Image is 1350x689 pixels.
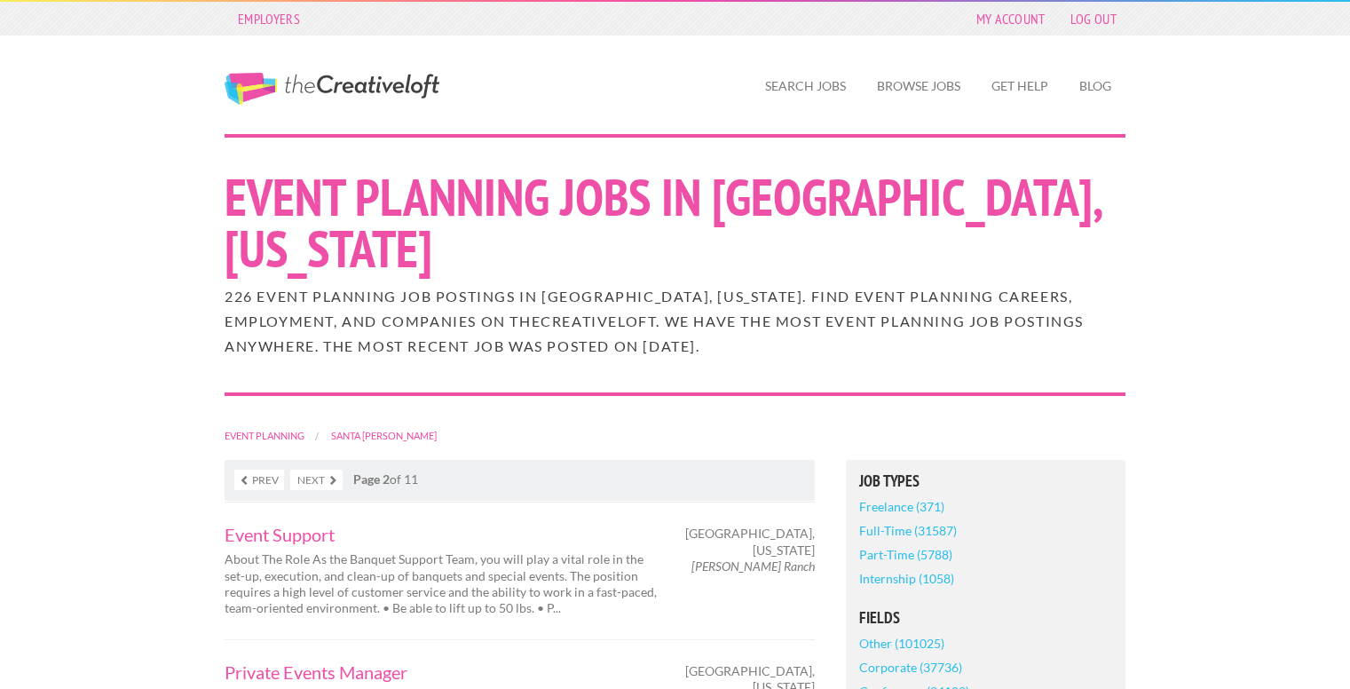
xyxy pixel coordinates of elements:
a: Santa [PERSON_NAME] [331,430,437,441]
a: The Creative Loft [225,73,439,105]
a: Part-Time (5788) [859,542,952,566]
h2: 226 Event Planning job postings in [GEOGRAPHIC_DATA], [US_STATE]. Find Event Planning careers, em... [225,284,1125,359]
a: Event Planning [225,430,304,441]
a: Next [290,470,343,490]
a: Corporate (37736) [859,655,962,679]
a: Browse Jobs [863,66,975,107]
p: About The Role As the Banquet Support Team, you will play a vital role in the set-up, execution, ... [225,551,659,616]
h1: Event Planning Jobs in [GEOGRAPHIC_DATA], [US_STATE] [225,171,1125,274]
nav: of 11 [225,460,815,501]
a: Freelance (371) [859,495,944,519]
a: Private Events Manager [225,663,659,681]
strong: Page 2 [353,471,390,487]
h5: Fields [859,610,1112,626]
h5: Job Types [859,473,1112,489]
a: Internship (1058) [859,566,954,590]
a: My Account [967,6,1054,31]
a: Log Out [1062,6,1125,31]
a: Get Help [977,66,1062,107]
a: Prev [234,470,284,490]
a: Blog [1065,66,1125,107]
a: Search Jobs [751,66,860,107]
span: [GEOGRAPHIC_DATA], [US_STATE] [685,526,815,558]
a: Other (101025) [859,631,944,655]
a: Full-Time (31587) [859,519,957,542]
a: Employers [229,6,309,31]
a: Event Support [225,526,659,543]
em: [PERSON_NAME] Ranch [691,558,815,574]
